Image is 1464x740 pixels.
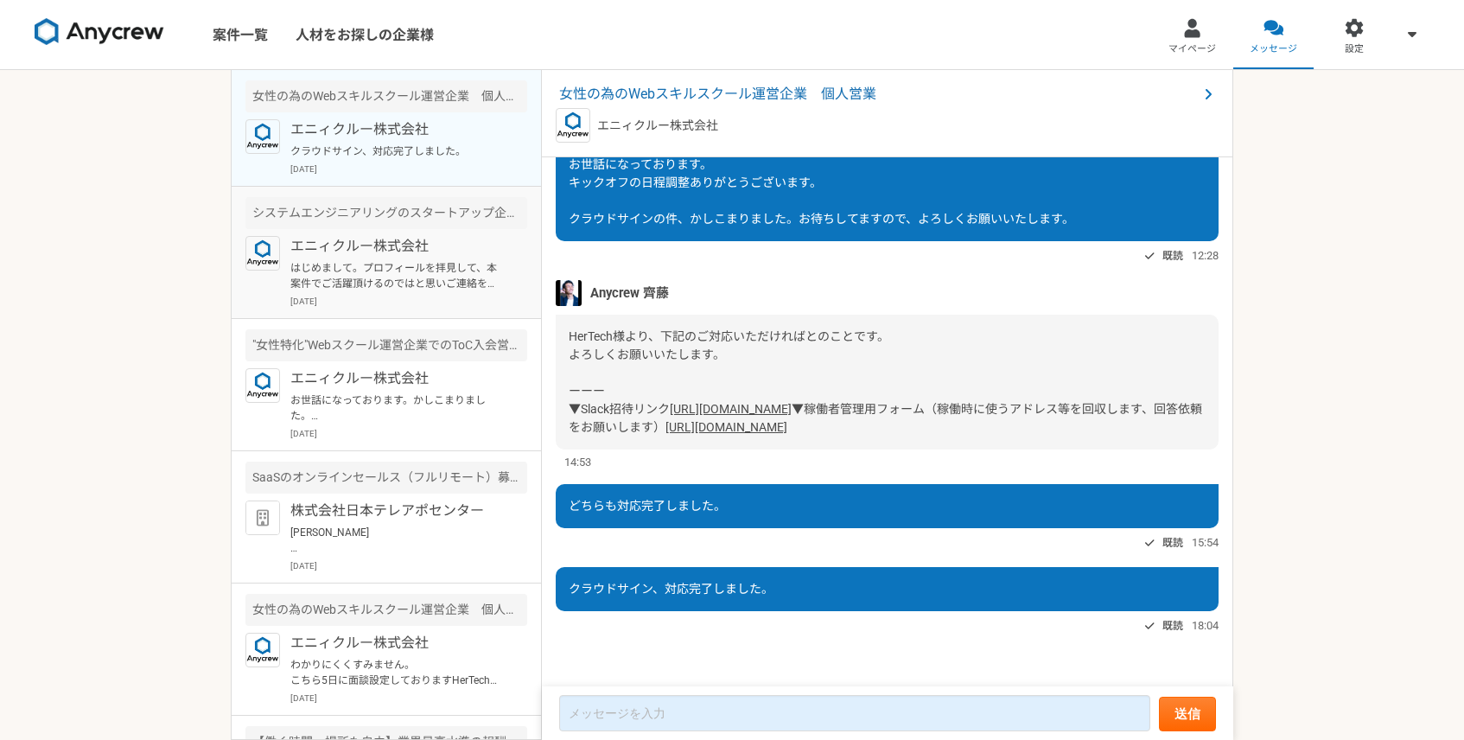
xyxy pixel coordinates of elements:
[290,144,504,159] p: クラウドサイン、対応完了しました。
[245,462,527,494] div: SaaSのオンラインセールス（フルリモート）募集
[290,657,504,688] p: わかりにくくすみません。 こちら5日に面談設定しておりますHerTech様となります。 ご確認よろしくお願いいたします。
[1192,247,1219,264] span: 12:28
[569,329,889,416] span: HerTech様より、下記のご対応いただければとのことです。 よろしくお願いいたします。 ーーー ▼Slack招待リンク
[290,163,527,175] p: [DATE]
[569,402,1202,434] span: ▼稼働者管理用フォーム（稼働時に使うアドレス等を回収します、回答依頼をお願いします）
[569,157,1074,226] span: お世話になっております。 キックオフの日程調整ありがとうございます。 クラウドサインの件、かしこまりました。お待ちしてますので、よろしくお願いいたします。
[245,119,280,154] img: logo_text_blue_01.png
[556,280,582,306] img: S__5267474.jpg
[290,427,527,440] p: [DATE]
[245,594,527,626] div: 女性の為のWebスキルスクール運営企業 個人営業（フルリモート）
[1159,697,1216,731] button: 送信
[290,392,504,424] p: お世話になっております。かしこまりました。 気になる案件等ございましたらお気軽にご連絡ください。 引き続きよろしくお願い致します。
[290,633,504,654] p: エニィクルー株式会社
[665,420,787,434] a: [URL][DOMAIN_NAME]
[290,295,527,308] p: [DATE]
[245,329,527,361] div: "女性特化"Webスクール運営企業でのToC入会営業（フルリモート可）
[290,525,504,556] p: [PERSON_NAME] お世話になっております。 再度ご予約をいただきありがとうございます。 [DATE] 15:30 - 16:00にてご予約を確認いたしました。 メールアドレスへGoog...
[564,454,591,470] span: 14:53
[245,501,280,535] img: default_org_logo-42cde973f59100197ec2c8e796e4974ac8490bb5b08a0eb061ff975e4574aa76.png
[245,80,527,112] div: 女性の為のWebスキルスクール運営企業 個人営業
[1162,533,1183,553] span: 既読
[35,18,164,46] img: 8DqYSo04kwAAAAASUVORK5CYII=
[1162,246,1183,266] span: 既読
[559,84,1198,105] span: 女性の為のWebスキルスクール運営企業 個人営業
[590,284,669,303] span: Anycrew 齊藤
[290,559,527,572] p: [DATE]
[1345,42,1364,56] span: 設定
[290,119,504,140] p: エニィクルー株式会社
[597,117,718,135] p: エニィクルー株式会社
[245,633,280,667] img: logo_text_blue_01.png
[245,368,280,403] img: logo_text_blue_01.png
[290,501,504,521] p: 株式会社日本テレアポセンター
[556,108,590,143] img: logo_text_blue_01.png
[569,499,726,513] span: どちらも対応完了しました。
[569,582,773,596] span: クラウドサイン、対応完了しました。
[245,236,280,271] img: logo_text_blue_01.png
[290,236,504,257] p: エニィクルー株式会社
[245,197,527,229] div: システムエンジニアリングのスタートアップ企業 生成AIの新規事業のセールスを募集
[1168,42,1216,56] span: マイページ
[290,692,527,705] p: [DATE]
[1250,42,1297,56] span: メッセージ
[1192,534,1219,551] span: 15:54
[1192,617,1219,634] span: 18:04
[290,368,504,389] p: エニィクルー株式会社
[290,260,504,291] p: はじめまして。プロフィールを拝見して、本案件でご活躍頂けるのではと思いご連絡を差し上げました。 案件ページの内容をご確認頂き、もし条件など合致されるようでしたら是非詳細をご案内できればと思います...
[1162,616,1183,636] span: 既読
[670,402,792,416] a: [URL][DOMAIN_NAME]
